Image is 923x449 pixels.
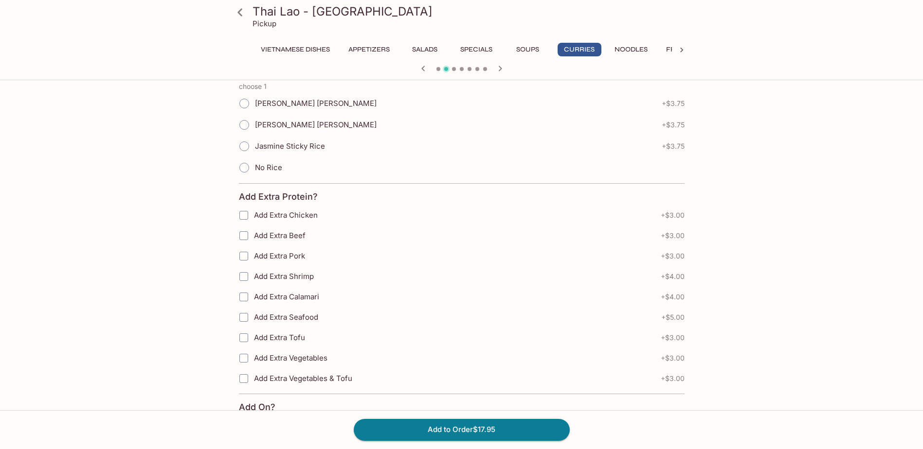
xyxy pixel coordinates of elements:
span: + $3.00 [661,354,685,362]
span: + $3.00 [661,334,685,342]
button: Curries [558,43,601,56]
span: Add Extra Calamari [254,292,319,301]
p: choose 1 [239,83,685,90]
button: Appetizers [343,43,395,56]
span: [PERSON_NAME] [PERSON_NAME] [255,99,377,108]
span: [PERSON_NAME] [PERSON_NAME] [255,120,377,129]
span: Add Extra Shrimp [254,272,314,281]
button: Specials [454,43,498,56]
button: Fried Rice [661,43,710,56]
span: + $3.75 [662,121,685,129]
p: Pickup [253,19,276,28]
span: Jasmine Sticky Rice [255,141,325,151]
span: + $3.00 [661,252,685,260]
span: + $3.00 [661,211,685,219]
span: No Rice [255,163,282,172]
span: + $3.75 [662,100,685,107]
span: Add Extra Pork [254,251,305,260]
h4: Add Extra Protein? [239,191,318,202]
button: Noodles [609,43,653,56]
h4: Add On? [239,402,275,413]
span: + $3.00 [661,232,685,240]
span: + $5.00 [661,313,685,321]
button: Salads [403,43,447,56]
button: Soups [506,43,550,56]
span: + $4.00 [661,273,685,280]
span: + $4.00 [661,293,685,301]
span: Add Extra Seafood [254,312,318,322]
span: Add Extra Vegetables & Tofu [254,374,352,383]
button: Add to Order$17.95 [354,419,570,440]
span: Add Extra Chicken [254,210,318,220]
button: Vietnamese Dishes [255,43,335,56]
span: Add Extra Tofu [254,333,305,342]
span: Add Extra Beef [254,231,306,240]
span: + $3.00 [661,375,685,382]
span: + $3.75 [662,142,685,150]
h3: Thai Lao - [GEOGRAPHIC_DATA] [253,4,688,19]
span: Add Extra Vegetables [254,353,327,363]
